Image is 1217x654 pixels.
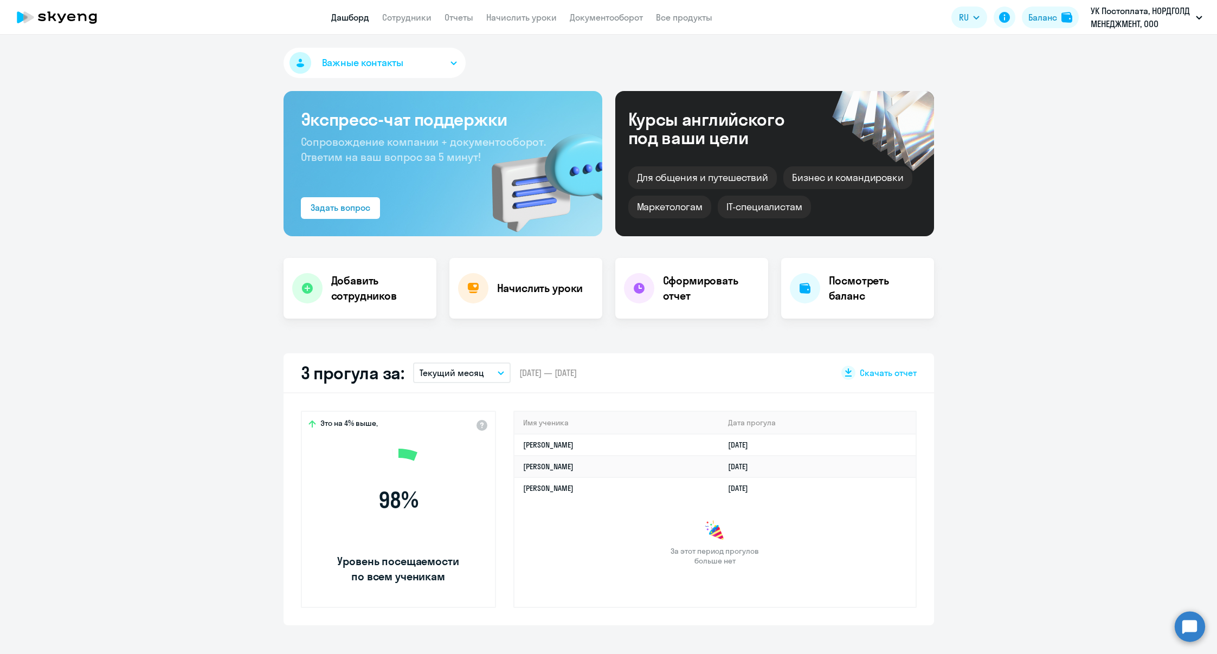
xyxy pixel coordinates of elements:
span: RU [959,11,969,24]
div: Маркетологам [628,196,711,218]
a: [DATE] [728,483,757,493]
a: [DATE] [728,440,757,450]
span: [DATE] — [DATE] [519,367,577,379]
a: [PERSON_NAME] [523,483,574,493]
h4: Сформировать отчет [663,273,759,303]
div: Для общения и путешествий [628,166,777,189]
img: balance [1061,12,1072,23]
span: Скачать отчет [860,367,917,379]
p: Текущий месяц [420,366,484,379]
h4: Начислить уроки [497,281,583,296]
h3: Экспресс-чат поддержки [301,108,585,130]
div: IT-специалистам [718,196,811,218]
button: RU [951,7,987,28]
a: Отчеты [445,12,473,23]
h4: Добавить сотрудников [331,273,428,303]
div: Бизнес и командировки [783,166,912,189]
span: 98 % [336,487,461,513]
button: Задать вопрос [301,197,380,219]
a: Дашборд [331,12,369,23]
button: Балансbalance [1022,7,1079,28]
h4: Посмотреть баланс [829,273,925,303]
span: Это на 4% выше, [320,418,378,431]
th: Имя ученика [514,412,720,434]
span: Уровень посещаемости по всем ученикам [336,554,461,584]
button: Текущий месяц [413,362,511,383]
span: Сопровождение компании + документооборот. Ответим на ваш вопрос за 5 минут! [301,135,546,164]
button: УК Постоплата, НОРДГОЛД МЕНЕДЖМЕНТ, ООО [1085,4,1208,30]
div: Курсы английского под ваши цели [628,110,814,147]
span: За этот период прогулов больше нет [669,546,761,566]
h2: 3 прогула за: [301,362,404,384]
a: Документооборот [570,12,643,23]
img: bg-img [476,114,602,236]
span: Важные контакты [322,56,403,70]
a: Начислить уроки [486,12,557,23]
div: Баланс [1028,11,1057,24]
th: Дата прогула [719,412,915,434]
p: УК Постоплата, НОРДГОЛД МЕНЕДЖМЕНТ, ООО [1091,4,1192,30]
a: [PERSON_NAME] [523,462,574,471]
a: Сотрудники [382,12,432,23]
a: [DATE] [728,462,757,471]
button: Важные контакты [284,48,466,78]
div: Задать вопрос [311,201,370,214]
a: Все продукты [656,12,712,23]
img: congrats [704,520,726,542]
a: [PERSON_NAME] [523,440,574,450]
